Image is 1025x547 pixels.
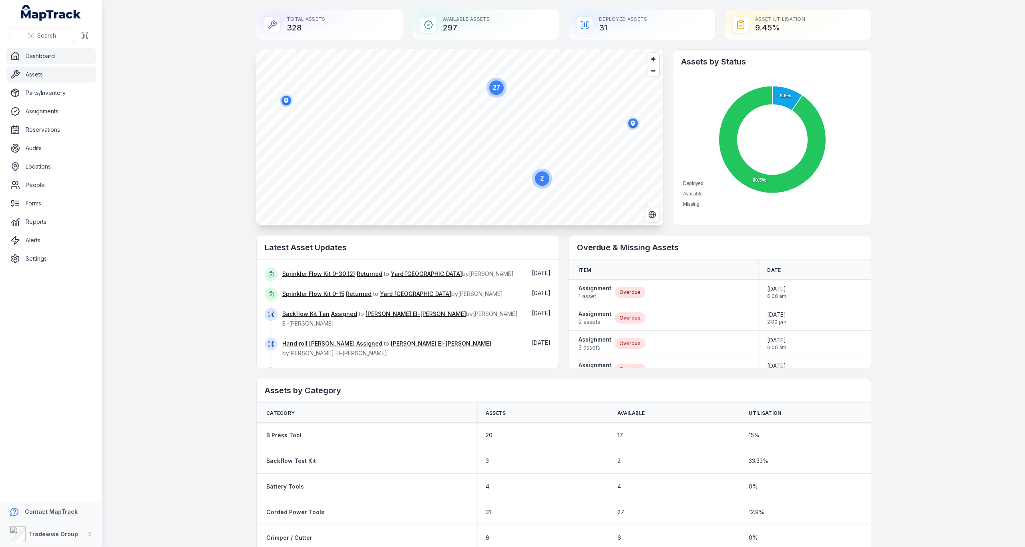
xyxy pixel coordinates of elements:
span: 31 [486,508,491,516]
span: 4 [617,483,621,491]
span: Available [617,410,645,416]
a: Assignment2 assets [579,310,611,326]
div: Overdue [615,287,645,298]
span: 4 [486,483,489,491]
span: 6 [617,534,621,542]
span: Search [37,32,56,40]
text: 2 [541,175,544,182]
strong: Assignment [579,284,611,292]
h2: Latest Asset Updates [265,242,551,253]
div: Overdue [615,364,645,375]
div: Overdue [615,312,645,324]
span: [DATE] [532,310,551,316]
div: Overdue [615,338,645,349]
a: Settings [6,251,96,267]
h2: Assets by Status [681,56,863,67]
strong: Tradewise Group [29,531,78,537]
span: 2 assets [579,318,611,326]
a: Reports [6,214,96,230]
span: 6:00 am [767,293,786,300]
time: 10/2/2025, 6:17:24 AM [532,339,551,346]
span: [DATE] [532,269,551,276]
a: Corded Power Tools [266,508,324,516]
time: 10/2/2025, 8:08:18 AM [532,269,551,276]
a: Sprinkler Flow Kit 0-30 (2) [282,270,355,278]
a: Crimper / Cutter [266,534,312,542]
a: Assigned [331,310,357,318]
span: 15 % [749,431,760,439]
a: Assets [6,66,96,82]
button: Switch to Satellite View [645,207,660,222]
span: Date [767,267,781,273]
span: 2 [617,457,621,465]
span: 20 [486,431,492,439]
span: 0 % [749,534,758,542]
span: [DATE] [767,362,786,370]
span: to by [PERSON_NAME] El-[PERSON_NAME] [282,340,491,356]
h2: Overdue & Missing Assets [577,242,863,253]
a: Forms [6,195,96,211]
time: 10/2/2025, 6:17:24 AM [532,310,551,316]
span: [DATE] [532,290,551,296]
a: Assignment [579,361,611,377]
span: Deployed [683,181,703,186]
a: Battery Tools [266,483,304,491]
a: Assigned [356,340,382,348]
span: to by [PERSON_NAME] [282,270,514,277]
strong: Assignment [579,361,611,369]
a: Yard [GEOGRAPHIC_DATA] [380,290,451,298]
span: [DATE] [767,311,786,319]
span: 6 [486,534,489,542]
span: Utilisation [749,410,781,416]
span: [DATE] [532,339,551,346]
a: Reservations [6,122,96,138]
h2: Assets by Category [265,385,863,396]
span: 17 [617,431,623,439]
a: Backflow Test Kit [266,457,316,465]
a: Alerts [6,232,96,248]
a: Returned [346,290,372,298]
a: [PERSON_NAME] El-[PERSON_NAME] [391,340,491,348]
span: to by [PERSON_NAME] El-[PERSON_NAME] [282,310,518,327]
button: Zoom in [647,53,659,65]
text: 27 [493,84,500,91]
span: 2:00 pm [767,319,786,325]
a: MapTrack [21,5,81,21]
span: Assets [486,410,506,416]
a: B Press Tool [266,431,301,439]
a: Sprinkler Flow Kit 0-15 [282,290,344,298]
span: 33.33 % [749,457,768,465]
a: Audits [6,140,96,156]
span: 27 [617,508,624,516]
span: [DATE] [767,336,786,344]
span: 1 asset [579,292,611,300]
a: Yard [GEOGRAPHIC_DATA] [391,270,462,278]
button: Search [10,28,74,43]
a: Assignment3 assets [579,336,611,352]
span: [DATE] [767,285,786,293]
a: Parts/Inventory [6,85,96,101]
a: Assignment1 asset [579,284,611,300]
time: 8/29/2025, 4:00:00 AM [767,362,786,376]
span: to by [PERSON_NAME] [282,290,503,297]
canvas: Map [256,49,663,225]
time: 8/8/2025, 6:00:00 AM [767,336,786,351]
a: People [6,177,96,193]
button: Zoom out [647,65,659,76]
a: Locations [6,159,96,175]
strong: Contact MapTrack [25,508,78,515]
a: Hand roll [PERSON_NAME] [282,340,355,348]
a: Returned [357,270,382,278]
span: Available [683,191,702,197]
a: Dashboard [6,48,96,64]
span: 6:00 am [767,344,786,351]
strong: Assignment [579,310,611,318]
span: Missing [683,201,699,207]
a: Assignments [6,103,96,119]
span: 0 % [749,483,758,491]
